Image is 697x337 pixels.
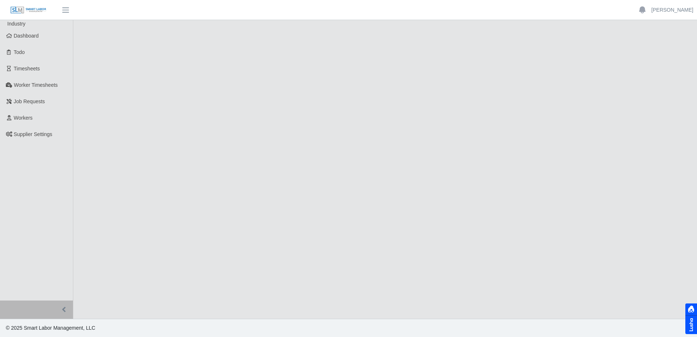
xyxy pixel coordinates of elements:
span: Workers [14,115,33,121]
img: SLM Logo [10,6,47,14]
span: Supplier Settings [14,131,52,137]
span: Industry [7,21,26,27]
span: Worker Timesheets [14,82,58,88]
span: © 2025 Smart Labor Management, LLC [6,325,95,331]
span: Todo [14,49,25,55]
span: Job Requests [14,98,45,104]
span: Timesheets [14,66,40,71]
a: [PERSON_NAME] [651,6,693,14]
span: Dashboard [14,33,39,39]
